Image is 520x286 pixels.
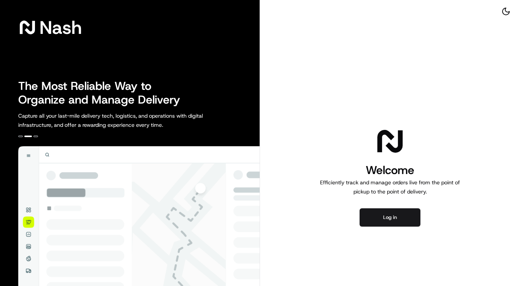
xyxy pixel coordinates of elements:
[317,178,463,196] p: Efficiently track and manage orders live from the point of pickup to the point of delivery.
[360,208,420,227] button: Log in
[40,20,82,35] span: Nash
[317,163,463,178] h1: Welcome
[18,111,237,129] p: Capture all your last-mile delivery tech, logistics, and operations with digital infrastructure, ...
[18,79,189,107] h2: The Most Reliable Way to Organize and Manage Delivery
